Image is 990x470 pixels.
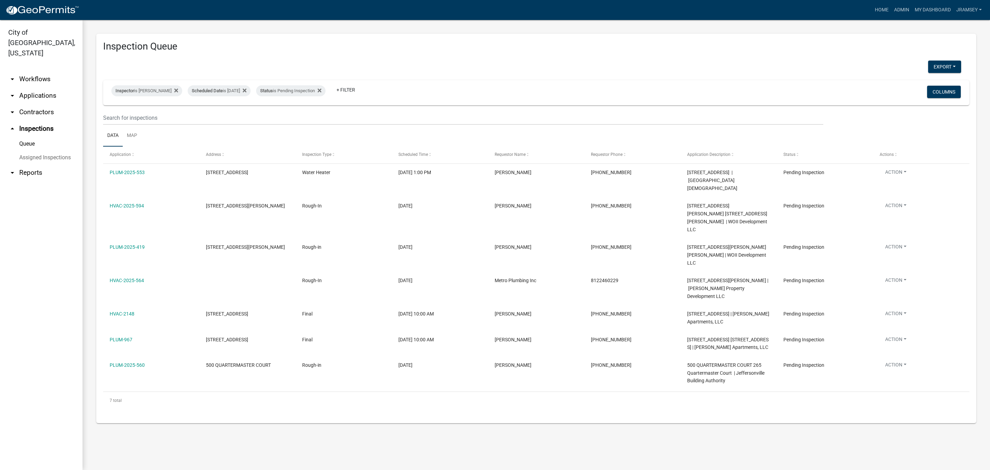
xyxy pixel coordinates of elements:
[398,310,482,318] div: [DATE] 10:00 AM
[872,3,891,17] a: Home
[880,243,912,253] button: Action
[110,337,132,342] a: PLUM-967
[199,147,296,163] datatable-header-cell: Address
[495,337,531,342] span: CAMERON
[687,170,737,191] span: 3311 HOLMANS LANE | Little Flock Missionary Baptist Church
[110,203,144,209] a: HVAC-2025-594
[103,392,969,409] div: 7 total
[302,170,330,175] span: Water Heater
[880,169,912,179] button: Action
[110,311,134,317] a: HVAC-2148
[783,278,824,283] span: Pending Inspection
[111,85,182,96] div: is [PERSON_NAME]
[591,337,631,342] span: 812-989-6355
[912,3,954,17] a: My Dashboard
[495,362,531,368] span: Jeremy Ramsey
[296,147,392,163] datatable-header-cell: Inspection Type
[398,202,482,210] div: [DATE]
[206,362,271,368] span: 500 QUARTERMASTER COURT
[591,170,631,175] span: 812-725-6261
[8,108,16,116] i: arrow_drop_down
[891,3,912,17] a: Admin
[392,147,488,163] datatable-header-cell: Scheduled Time
[206,152,221,157] span: Address
[398,336,482,344] div: [DATE] 10:00 AM
[206,337,248,342] span: 4501 TOWN CENTER BOULEVARD
[783,244,824,250] span: Pending Inspection
[495,152,526,157] span: Requestor Name
[206,170,248,175] span: 3311 HOLMANS LANE
[783,203,824,209] span: Pending Inspection
[110,170,145,175] a: PLUM-2025-553
[110,152,131,157] span: Application
[302,203,322,209] span: Rough-In
[103,147,199,163] datatable-header-cell: Application
[110,362,145,368] a: PLUM-2025-560
[192,88,223,93] span: Scheduled Date
[687,362,764,384] span: 500 QUARTERMASTER COURT 265 Quartermaster Court | Jeffersonville Building Authority
[495,244,531,250] span: EDDIE
[206,203,285,209] span: 6318 JOHN WAYNE DRIVE
[687,152,730,157] span: Application Description
[880,202,912,212] button: Action
[783,170,824,175] span: Pending Inspection
[398,169,482,177] div: [DATE] 1:00 PM
[954,3,984,17] a: jramsey
[103,111,823,125] input: Search for inspections
[8,169,16,177] i: arrow_drop_down
[115,88,134,93] span: Inspector
[591,311,631,317] span: 812-989-6355
[880,277,912,287] button: Action
[260,88,273,93] span: Status
[8,92,16,100] i: arrow_drop_down
[687,337,769,350] span: 4501 TOWN CENTER BOULEVARD 4501 Town Center Blvd., Building 11 | Warren Apartments, LLC
[206,311,248,317] span: 4501 TOWN CENTER BOULEVARD
[103,125,123,147] a: Data
[495,311,531,317] span: CAMERON
[331,84,361,96] a: + Filter
[783,152,795,157] span: Status
[681,147,777,163] datatable-header-cell: Application Description
[188,85,251,96] div: is [DATE]
[398,361,482,369] div: [DATE]
[591,152,623,157] span: Requestor Phone
[783,362,824,368] span: Pending Inspection
[927,86,961,98] button: Columns
[110,244,145,250] a: PLUM-2025-419
[123,125,141,147] a: Map
[687,203,767,232] span: 6318 JOHN WAYNE DRIVE 6318 John Wayne Drive | WOII Development LLC
[302,152,331,157] span: Inspection Type
[928,61,961,73] button: Export
[110,278,144,283] a: HVAC-2025-564
[495,203,531,209] span: EDDIE
[687,278,768,299] span: 1174 Dustin's Way | Ellings Property Development LLC
[880,361,912,371] button: Action
[591,278,618,283] span: 8122460229
[302,311,312,317] span: Final
[591,244,631,250] span: 812-989-4493
[783,337,824,342] span: Pending Inspection
[591,362,631,368] span: 812-786-3838
[880,310,912,320] button: Action
[302,362,321,368] span: Rough-in
[687,244,766,266] span: 6318 JOHN WAYNE DRIVE 6318 JOHN WAYNE DRIVE, LOT 902 | WOII Development LLC
[302,244,321,250] span: Rough-in
[398,243,482,251] div: [DATE]
[584,147,681,163] datatable-header-cell: Requestor Phone
[687,311,769,324] span: 4501 TOWN CENTER BOULEVARD Building 11 | Warren Apartments, LLC
[777,147,873,163] datatable-header-cell: Status
[398,152,428,157] span: Scheduled Time
[880,336,912,346] button: Action
[302,337,312,342] span: Final
[591,203,631,209] span: 812-989-4493
[8,125,16,133] i: arrow_drop_up
[495,278,536,283] span: Metro Plumbing Inc
[488,147,584,163] datatable-header-cell: Requestor Name
[103,41,969,52] h3: Inspection Queue
[8,75,16,83] i: arrow_drop_down
[302,278,322,283] span: Rough-In
[495,170,531,175] span: MILTON CLAYTON
[206,244,285,250] span: 6318 JOHN WAYNE DRIVE
[256,85,326,96] div: is Pending Inspection
[873,147,969,163] datatable-header-cell: Actions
